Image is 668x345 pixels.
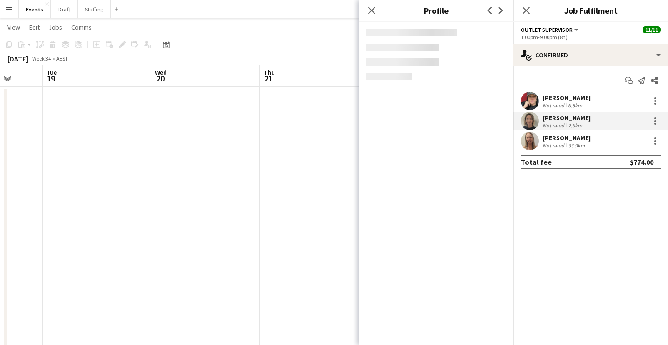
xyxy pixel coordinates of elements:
a: Jobs [45,21,66,33]
span: Thu [264,68,275,76]
a: Edit [25,21,43,33]
span: Wed [155,68,167,76]
span: Edit [29,23,40,31]
div: Not rated [543,102,566,109]
span: Tue [46,68,57,76]
span: View [7,23,20,31]
span: Jobs [49,23,62,31]
span: 19 [45,73,57,84]
button: Events [19,0,51,18]
h3: Profile [359,5,513,16]
span: Week 34 [30,55,53,62]
div: [PERSON_NAME] [543,114,591,122]
div: [PERSON_NAME] [543,94,591,102]
h3: Job Fulfilment [513,5,668,16]
span: 21 [262,73,275,84]
span: Comms [71,23,92,31]
div: 1:00pm-9:00pm (8h) [521,34,661,41]
div: Total fee [521,157,552,167]
span: 20 [154,73,167,84]
div: 2.6km [566,122,584,129]
div: 6.8km [566,102,584,109]
div: Not rated [543,142,566,149]
div: Not rated [543,122,566,129]
div: [DATE] [7,54,28,63]
div: 33.9km [566,142,587,149]
a: View [4,21,24,33]
div: $774.00 [630,157,653,167]
span: 11/11 [643,26,661,33]
div: AEST [56,55,68,62]
a: Comms [68,21,95,33]
span: Outlet Supervisor [521,26,573,33]
button: Draft [51,0,78,18]
div: [PERSON_NAME] [543,134,591,142]
button: Staffing [78,0,111,18]
button: Outlet Supervisor [521,26,580,33]
div: Confirmed [513,44,668,66]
